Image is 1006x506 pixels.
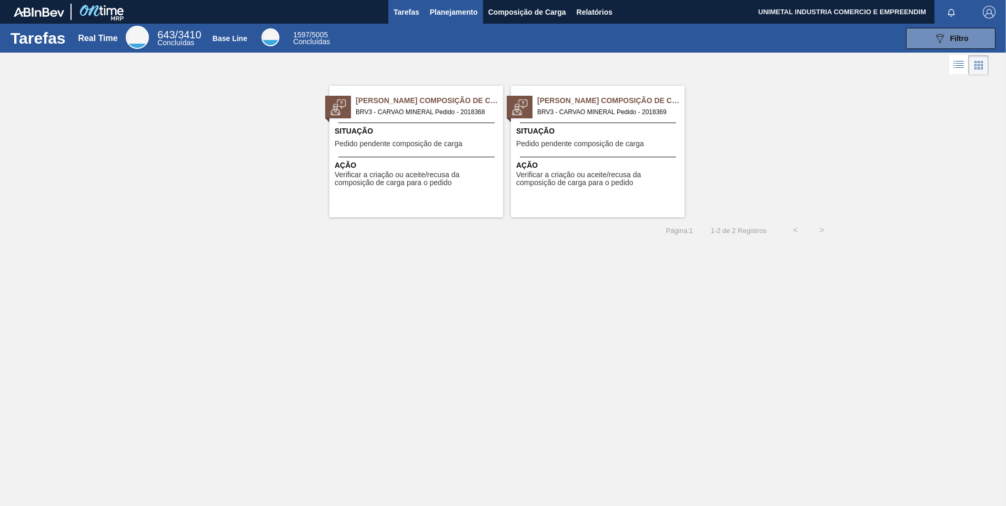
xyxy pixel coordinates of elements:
div: Visão em Lista [949,55,969,75]
span: Pedido pendente composição de carga [516,140,644,148]
span: 643 [157,29,175,41]
span: Filtro [950,34,969,43]
img: status [330,99,346,115]
span: 1597 [293,31,309,39]
img: TNhmsLtSVTkK8tSr43FrP2fwEKptu5GPRR3wAAAABJRU5ErkJggg== [14,7,64,17]
div: Real Time [157,31,201,46]
button: Notificações [934,5,968,19]
img: status [512,99,528,115]
span: / 5005 [293,31,328,39]
div: Base Line [293,32,330,45]
span: Pedido pendente composição de carga [335,140,462,148]
span: Tarefas [394,6,419,18]
span: Concluídas [157,38,194,47]
span: Página : 1 [666,227,693,235]
span: / 3410 [157,29,201,41]
span: Planejamento [430,6,478,18]
span: BRV3 - CARVAO MINERAL Pedido - 2018368 [356,106,495,118]
span: Pedido Aguardando Composição de Carga [356,95,503,106]
div: Base Line [213,34,247,43]
span: Relatórios [577,6,612,18]
div: Real Time [126,26,149,49]
img: Logout [983,6,995,18]
span: Verificar a criação ou aceite/recusa da composição de carga para o pedido [516,171,682,187]
span: Situação [516,126,682,137]
div: Visão em Cards [969,55,989,75]
span: Ação [516,160,682,171]
span: Pedido Aguardando Composição de Carga [537,95,685,106]
span: 1 - 2 de 2 Registros [709,227,767,235]
button: Filtro [906,28,995,49]
span: Situação [335,126,500,137]
span: Verificar a criação ou aceite/recusa da composição de carga para o pedido [335,171,500,187]
span: Composição de Carga [488,6,566,18]
span: Ação [335,160,500,171]
button: > [809,217,835,244]
span: BRV3 - CARVAO MINERAL Pedido - 2018369 [537,106,676,118]
button: < [782,217,809,244]
div: Base Line [261,28,279,46]
h1: Tarefas [11,32,66,44]
span: Concluídas [293,37,330,46]
div: Real Time [78,34,117,43]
